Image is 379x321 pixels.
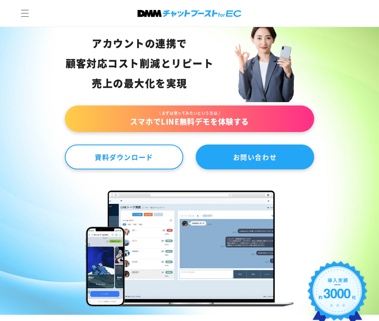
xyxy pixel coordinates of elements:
span: \ まずは使ってみたいという方は / [73,110,306,116]
img: 株式会社DMM Boost [138,10,241,17]
a: お問い合わせ [196,145,314,169]
div: アカウントの連携で 顧客対応コスト削減と リピート売上の 最大化を実現 [65,33,214,93]
a: \ まずは使ってみたいという方は /スマホでLINE無料デモを体験する [65,105,314,132]
a: 資料ダウンロード [65,145,183,169]
summary: メニュー [16,4,34,22]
